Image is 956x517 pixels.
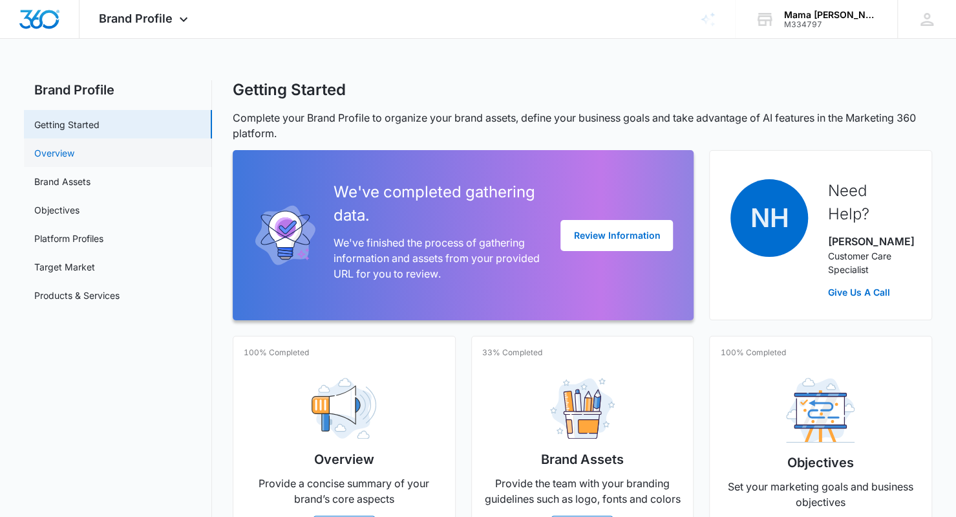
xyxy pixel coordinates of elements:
a: Give Us A Call [827,285,911,299]
span: NH [730,179,808,257]
a: Platform Profiles [34,232,103,245]
div: account id [784,20,878,29]
h2: Overview [314,450,374,469]
p: We've finished the process of gathering information and assets from your provided URL for you to ... [334,235,540,281]
h2: Brand Assets [541,450,624,469]
p: Complete your Brand Profile to organize your brand assets, define your business goals and take ad... [233,110,932,141]
a: Target Market [34,260,95,274]
span: Brand Profile [99,12,173,25]
p: Provide a concise summary of your brand’s core aspects [244,476,445,507]
p: Provide the team with your branding guidelines such as logo, fonts and colors [482,476,683,507]
a: Getting Started [34,118,100,131]
h2: Need Help? [827,179,911,226]
a: Brand Assets [34,175,90,188]
a: Overview [34,146,74,160]
div: account name [784,10,878,20]
h1: Getting Started [233,80,346,100]
p: 33% Completed [482,347,542,358]
a: Products & Services [34,289,120,302]
p: Customer Care Specialist [827,249,911,276]
p: 100% Completed [720,347,785,358]
h2: Objectives [787,453,854,472]
a: Objectives [34,203,80,217]
button: Review Information [560,220,673,251]
h2: Brand Profile [24,80,212,100]
p: 100% Completed [244,347,309,358]
h2: We've completed gathering data. [334,181,540,227]
p: Set your marketing goals and business objectives [720,479,921,510]
p: [PERSON_NAME] [827,234,911,249]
